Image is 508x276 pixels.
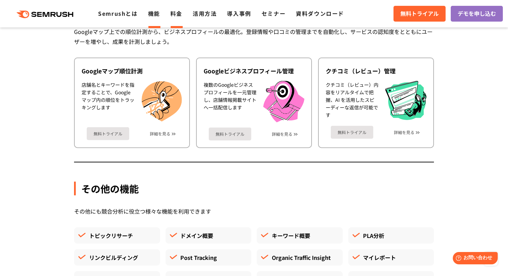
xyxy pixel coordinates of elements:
[74,27,434,47] div: Googleマップ上での順位計測から、ビジネスプロフィールの最適化。登録情報や口コミの管理までを自動化し、サービスの認知度をとともにユーザーを増やし、成果を計測しましょう。
[262,9,286,17] a: セミナー
[141,81,182,122] img: Googleマップ順位計測
[148,9,160,17] a: 機能
[82,67,182,75] div: Googleマップ順位計測
[272,132,292,136] a: 詳細を見る
[385,81,426,121] img: クチコミ（レビュー）管理
[193,9,217,17] a: 活用方法
[451,6,503,22] a: デモを申し込む
[166,227,252,244] div: ドメイン概要
[170,9,182,17] a: 料金
[87,127,129,140] a: 無料トライアル
[447,249,500,268] iframe: Help widget launcher
[209,128,251,141] a: 無料トライアル
[263,81,304,122] img: Googleビジネスプロフィール管理
[166,249,252,266] div: Post Tracking
[326,81,378,121] div: クチコミ（レビュー）内容をリアルタイムで把握、AI を活用したスピーディーな返信が可能です
[394,130,414,135] a: 詳細を見る
[394,6,446,22] a: 無料トライアル
[74,249,160,266] div: リンクビルディング
[400,9,439,18] span: 無料トライアル
[150,131,170,136] a: 詳細を見る
[74,227,160,244] div: トピックリサーチ
[204,81,256,122] div: 複数のGoogleビジネスプロフィールを一元管理し、店舗情報掲載サイトへ一括配信します
[227,9,251,17] a: 導入事例
[458,9,496,18] span: デモを申し込む
[98,9,137,17] a: Semrushとは
[204,67,304,75] div: Googleビジネスプロフィール管理
[74,182,434,195] div: その他の機能
[348,249,434,266] div: マイレポート
[326,67,426,75] div: クチコミ（レビュー）管理
[257,249,343,266] div: Organic Traffic Insight
[296,9,344,17] a: 資料ダウンロード
[74,206,434,216] div: その他にも競合分析に役立つ様々な機能を利用できます
[348,227,434,244] div: PLA分析
[331,126,373,139] a: 無料トライアル
[82,81,134,122] div: 店舗名とキーワードを指定することで、Googleマップ内の順位をトラッキングします
[257,227,343,244] div: キーワード概要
